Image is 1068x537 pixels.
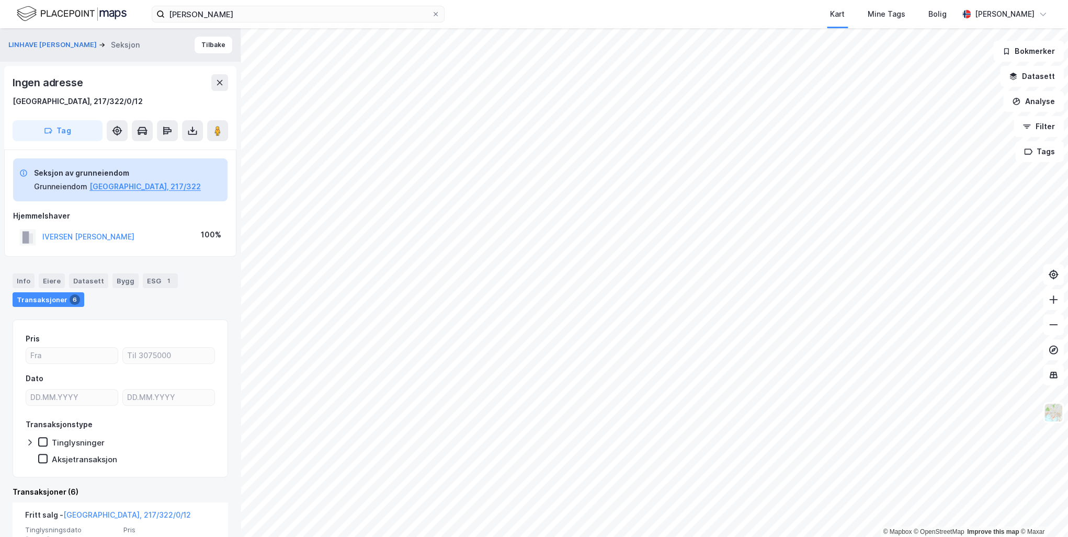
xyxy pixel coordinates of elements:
[883,528,912,535] a: Mapbox
[13,292,84,307] div: Transaksjoner
[26,372,43,385] div: Dato
[17,5,127,23] img: logo.f888ab2527a4732fd821a326f86c7f29.svg
[25,525,117,534] span: Tinglysningsdato
[52,438,105,448] div: Tinglysninger
[143,273,178,288] div: ESG
[13,273,35,288] div: Info
[69,273,108,288] div: Datasett
[13,120,103,141] button: Tag
[13,74,85,91] div: Ingen adresse
[123,390,214,405] input: DD.MM.YYYY
[34,167,201,179] div: Seksjon av grunneiendom
[830,8,845,20] div: Kart
[123,525,215,534] span: Pris
[13,486,228,498] div: Transaksjoner (6)
[993,41,1064,62] button: Bokmerker
[13,95,143,108] div: [GEOGRAPHIC_DATA], 217/322/0/12
[163,276,174,286] div: 1
[1000,66,1064,87] button: Datasett
[967,528,1019,535] a: Improve this map
[26,348,118,363] input: Fra
[25,509,191,525] div: Fritt salg -
[868,8,905,20] div: Mine Tags
[89,180,201,193] button: [GEOGRAPHIC_DATA], 217/322
[26,418,93,431] div: Transaksjonstype
[52,454,117,464] div: Aksjetransaksjon
[201,228,221,241] div: 100%
[928,8,947,20] div: Bolig
[26,390,118,405] input: DD.MM.YYYY
[112,273,139,288] div: Bygg
[1043,403,1063,422] img: Z
[26,333,40,345] div: Pris
[34,180,87,193] div: Grunneiendom
[123,348,214,363] input: Til 3075000
[8,40,99,50] button: LINHAVE [PERSON_NAME]
[1014,116,1064,137] button: Filter
[70,294,80,305] div: 6
[914,528,964,535] a: OpenStreetMap
[39,273,65,288] div: Eiere
[63,510,191,519] a: [GEOGRAPHIC_DATA], 217/322/0/12
[111,39,140,51] div: Seksjon
[13,210,228,222] div: Hjemmelshaver
[1003,91,1064,112] button: Analyse
[195,37,232,53] button: Tilbake
[1016,487,1068,537] iframe: Chat Widget
[1015,141,1064,162] button: Tags
[975,8,1035,20] div: [PERSON_NAME]
[1016,487,1068,537] div: Kontrollprogram for chat
[165,6,431,22] input: Søk på adresse, matrikkel, gårdeiere, leietakere eller personer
